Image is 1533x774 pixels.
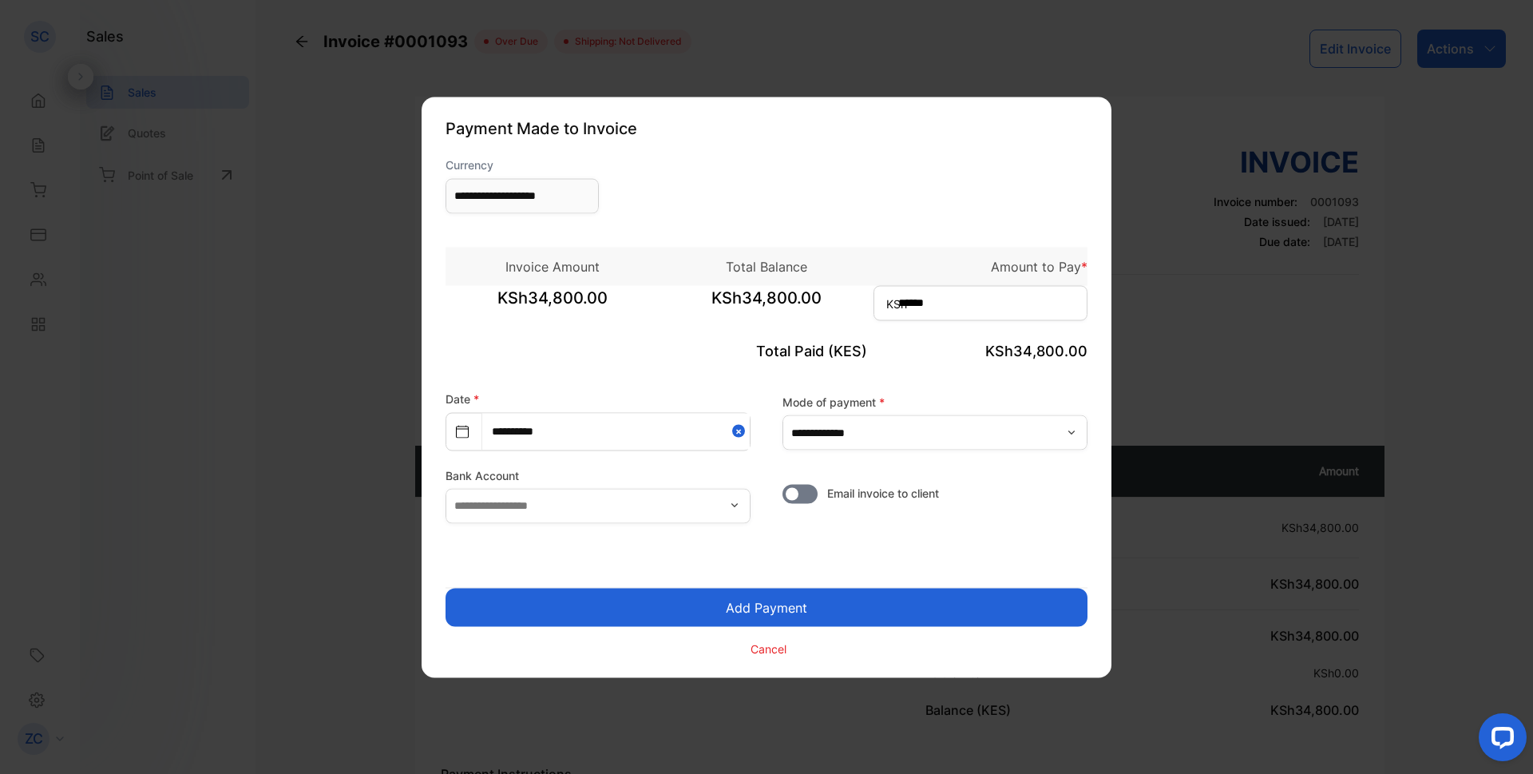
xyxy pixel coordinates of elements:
p: Amount to Pay [873,256,1087,276]
button: Add Payment [446,588,1087,626]
p: Invoice Amount [446,256,660,276]
p: Cancel [751,641,786,657]
iframe: LiveChat chat widget [1466,707,1533,774]
span: KSh34,800.00 [446,285,660,325]
label: Mode of payment [782,394,1087,411]
button: Close [732,413,750,449]
label: Bank Account [446,466,751,483]
p: Total Balance [660,256,873,276]
span: KSh [886,295,907,312]
span: Email invoice to client [827,484,939,501]
p: Payment Made to Invoice [446,116,1087,140]
p: Total Paid (KES) [660,339,873,361]
span: KSh34,800.00 [660,285,873,325]
span: KSh34,800.00 [985,342,1087,359]
label: Currency [446,156,599,173]
label: Date [446,391,479,405]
